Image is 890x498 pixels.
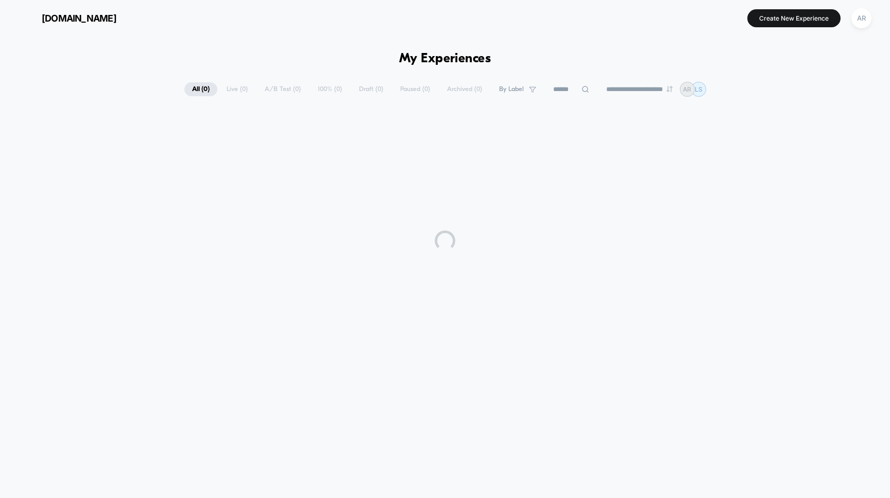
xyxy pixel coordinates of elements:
div: AR [851,8,871,28]
span: All ( 0 ) [184,82,217,96]
button: AR [848,8,875,29]
p: AR [683,85,691,93]
h1: My Experiences [399,51,491,66]
span: [DOMAIN_NAME] [42,13,116,24]
img: end [666,86,673,92]
button: [DOMAIN_NAME] [15,10,119,26]
span: By Label [499,85,524,93]
button: Create New Experience [747,9,841,27]
p: LS [695,85,703,93]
